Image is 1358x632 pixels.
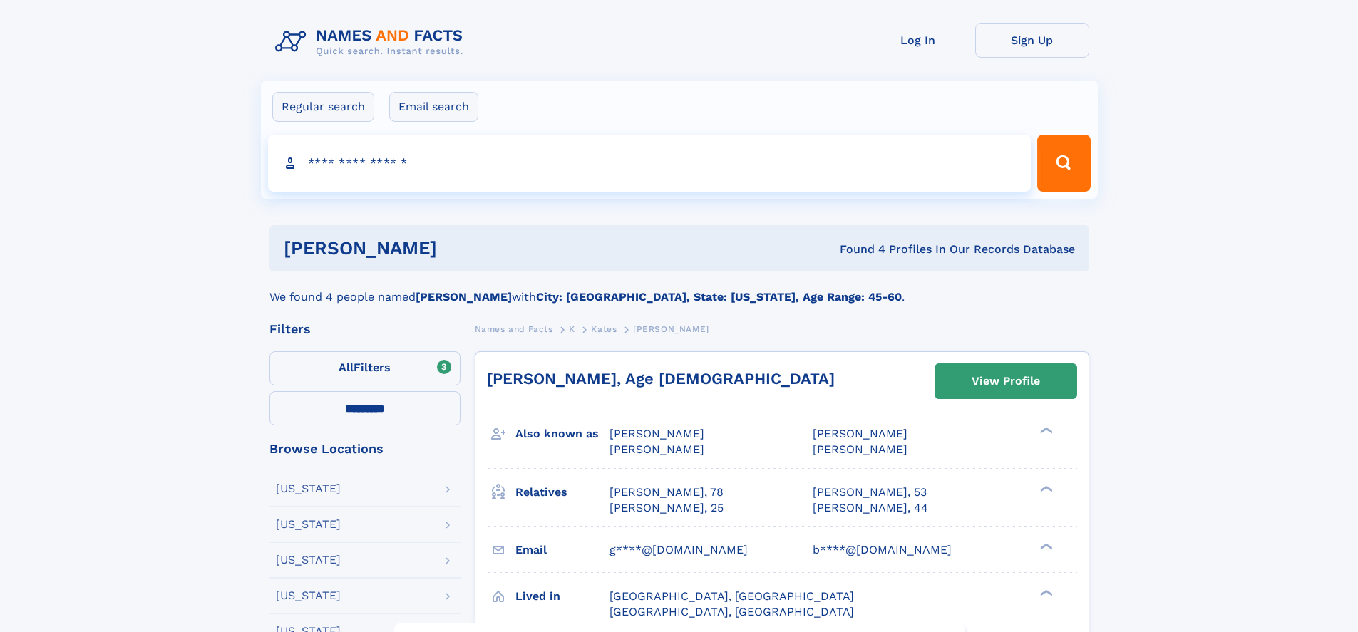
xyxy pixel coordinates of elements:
[515,480,609,504] h3: Relatives
[1036,426,1054,435] div: ❯
[416,290,512,304] b: [PERSON_NAME]
[515,584,609,608] h3: Lived in
[269,23,475,61] img: Logo Names and Facts
[861,23,975,58] a: Log In
[284,239,639,257] h1: [PERSON_NAME]
[591,324,617,334] span: Kates
[1036,484,1054,493] div: ❯
[935,364,1076,398] a: View Profile
[975,23,1089,58] a: Sign Up
[276,590,341,601] div: [US_STATE]
[633,324,709,334] span: [PERSON_NAME]
[268,135,1032,192] input: search input
[569,320,575,338] a: K
[475,320,553,338] a: Names and Facts
[569,324,575,334] span: K
[813,485,927,500] a: [PERSON_NAME], 53
[515,422,609,446] h3: Also known as
[609,500,724,516] a: [PERSON_NAME], 25
[813,427,907,440] span: [PERSON_NAME]
[389,92,478,122] label: Email search
[813,442,907,456] span: [PERSON_NAME]
[972,365,1040,398] div: View Profile
[276,483,341,494] div: [US_STATE]
[276,519,341,530] div: [US_STATE]
[609,442,704,456] span: [PERSON_NAME]
[609,605,854,618] span: [GEOGRAPHIC_DATA], [GEOGRAPHIC_DATA]
[1037,135,1090,192] button: Search Button
[276,554,341,566] div: [US_STATE]
[609,485,724,500] a: [PERSON_NAME], 78
[487,370,835,388] a: [PERSON_NAME], Age [DEMOGRAPHIC_DATA]
[591,320,617,338] a: Kates
[269,323,461,336] div: Filters
[269,271,1089,306] div: We found 4 people named with .
[609,427,704,440] span: [PERSON_NAME]
[269,351,461,385] label: Filters
[339,361,354,374] span: All
[1036,588,1054,597] div: ❯
[269,442,461,455] div: Browse Locations
[813,500,928,516] a: [PERSON_NAME], 44
[272,92,374,122] label: Regular search
[1036,542,1054,551] div: ❯
[536,290,902,304] b: City: [GEOGRAPHIC_DATA], State: [US_STATE], Age Range: 45-60
[515,538,609,562] h3: Email
[638,242,1075,257] div: Found 4 Profiles In Our Records Database
[609,589,854,603] span: [GEOGRAPHIC_DATA], [GEOGRAPHIC_DATA]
